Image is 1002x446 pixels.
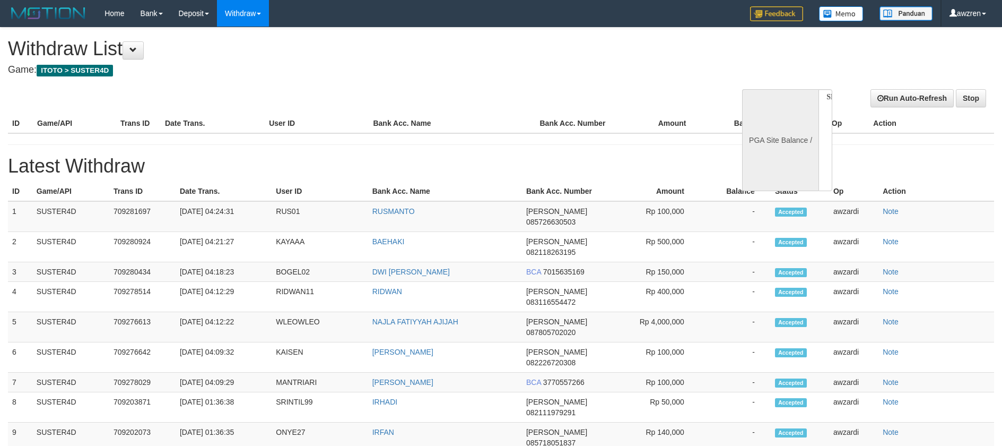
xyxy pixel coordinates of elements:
[272,201,368,232] td: RUS01
[161,114,265,133] th: Date Trans.
[176,232,272,262] td: [DATE] 04:21:27
[879,6,933,21] img: panduan.png
[176,342,272,373] td: [DATE] 04:09:32
[109,182,176,201] th: Trans ID
[883,428,899,436] a: Note
[775,208,807,217] span: Accepted
[32,282,109,312] td: SUSTER4D
[702,114,779,133] th: Balance
[775,348,807,357] span: Accepted
[176,312,272,342] td: [DATE] 04:12:22
[109,342,176,373] td: 709276642
[623,373,700,392] td: Rp 100,000
[883,348,899,356] a: Note
[829,262,878,282] td: awzardi
[775,288,807,297] span: Accepted
[272,262,368,282] td: BOGEL02
[883,268,899,276] a: Note
[8,392,32,423] td: 8
[829,342,878,373] td: awzardi
[522,182,623,201] th: Bank Acc. Number
[37,65,113,76] span: ITOTO > SUSTER4D
[829,201,878,232] td: awzardi
[956,89,986,107] a: Stop
[372,398,397,406] a: IRHADI
[8,232,32,262] td: 2
[8,5,89,21] img: MOTION_logo.png
[526,408,576,417] span: 082111979291
[619,114,702,133] th: Amount
[775,268,807,277] span: Accepted
[372,378,433,387] a: [PERSON_NAME]
[742,89,818,191] div: PGA Site Balance /
[109,392,176,423] td: 709203871
[829,392,878,423] td: awzardi
[623,262,700,282] td: Rp 150,000
[8,38,657,59] h1: Withdraw List
[883,287,899,296] a: Note
[8,65,657,75] h4: Game:
[272,373,368,392] td: MANTRIARI
[700,262,771,282] td: -
[109,262,176,282] td: 709280434
[265,114,369,133] th: User ID
[700,392,771,423] td: -
[526,318,587,326] span: [PERSON_NAME]
[623,392,700,423] td: Rp 50,000
[829,182,878,201] th: Op
[526,237,587,246] span: [PERSON_NAME]
[372,348,433,356] a: [PERSON_NAME]
[526,218,576,226] span: 085726630503
[109,312,176,342] td: 709276613
[700,342,771,373] td: -
[176,373,272,392] td: [DATE] 04:09:29
[176,182,272,201] th: Date Trans.
[775,398,807,407] span: Accepted
[536,114,619,133] th: Bank Acc. Number
[272,182,368,201] th: User ID
[8,262,32,282] td: 3
[819,6,864,21] img: Button%20Memo.svg
[33,114,116,133] th: Game/API
[32,201,109,232] td: SUSTER4D
[775,379,807,388] span: Accepted
[869,114,994,133] th: Action
[883,318,899,326] a: Note
[526,358,576,367] span: 082226720308
[372,207,415,216] a: RUSMANTO
[775,238,807,247] span: Accepted
[771,182,829,201] th: Status
[372,287,402,296] a: RIDWAN
[623,282,700,312] td: Rp 400,000
[116,114,161,133] th: Trans ID
[369,114,535,133] th: Bank Acc. Name
[829,282,878,312] td: awzardi
[623,182,700,201] th: Amount
[272,342,368,373] td: KAISEN
[623,342,700,373] td: Rp 100,000
[829,232,878,262] td: awzardi
[8,342,32,373] td: 6
[176,392,272,423] td: [DATE] 01:36:38
[32,392,109,423] td: SUSTER4D
[526,428,587,436] span: [PERSON_NAME]
[8,312,32,342] td: 5
[700,373,771,392] td: -
[372,237,405,246] a: BAEHAKI
[176,262,272,282] td: [DATE] 04:18:23
[272,282,368,312] td: RIDWAN11
[8,156,994,177] h1: Latest Withdraw
[526,398,587,406] span: [PERSON_NAME]
[700,282,771,312] td: -
[272,312,368,342] td: WLEOWLEO
[109,373,176,392] td: 709278029
[8,282,32,312] td: 4
[176,282,272,312] td: [DATE] 04:12:29
[109,201,176,232] td: 709281697
[700,201,771,232] td: -
[883,237,899,246] a: Note
[526,268,541,276] span: BCA
[623,232,700,262] td: Rp 500,000
[543,378,585,387] span: 3770557266
[623,201,700,232] td: Rp 100,000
